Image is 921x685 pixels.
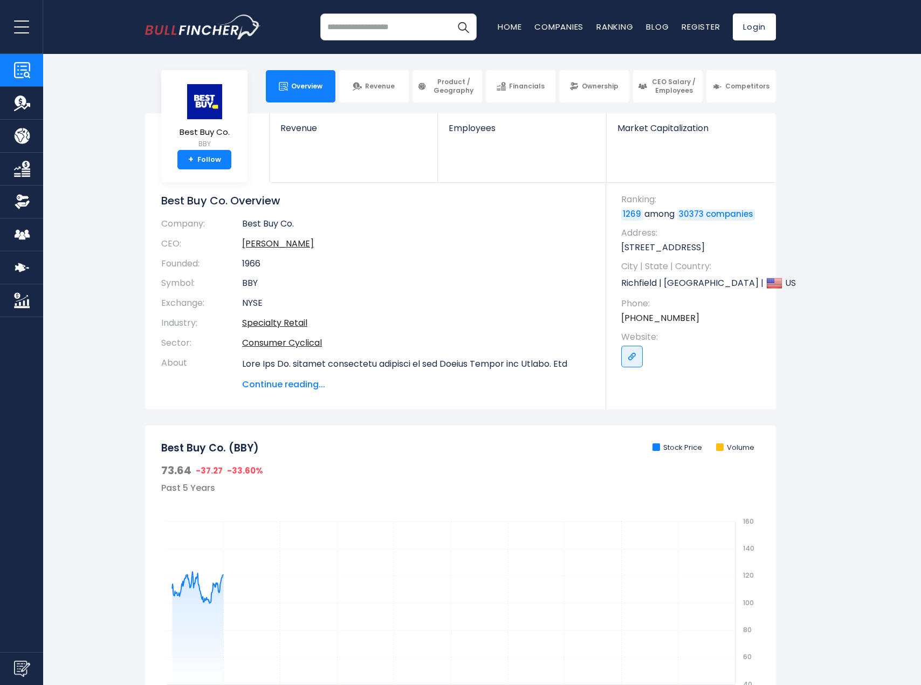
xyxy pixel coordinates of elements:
[161,254,242,274] th: Founded:
[242,293,590,313] td: NYSE
[430,78,477,94] span: Product / Geography
[486,70,555,102] a: Financials
[242,378,590,391] span: Continue reading...
[161,353,242,391] th: About
[177,150,231,169] a: +Follow
[596,21,633,32] a: Ranking
[180,128,230,137] span: Best Buy Co.
[242,237,314,250] a: ceo
[450,13,477,40] button: Search
[633,70,703,102] a: CEO Salary / Employees
[743,517,754,526] text: 160
[677,209,755,220] a: 30373 companies
[145,15,261,39] a: Go to homepage
[509,82,545,91] span: Financials
[179,83,230,150] a: Best Buy Co. BBY
[161,482,215,494] span: Past 5 Years
[242,317,307,329] a: Specialty Retail
[617,123,764,133] span: Market Capitalization
[280,123,427,133] span: Revenue
[242,254,590,274] td: 1966
[621,298,765,310] span: Phone:
[743,625,752,634] text: 80
[534,21,583,32] a: Companies
[743,652,752,661] text: 60
[706,70,776,102] a: Competitors
[339,70,409,102] a: Revenue
[449,123,595,133] span: Employees
[438,113,606,152] a: Employees
[743,598,754,607] text: 100
[196,465,223,476] span: -37.27
[161,194,590,208] h1: Best Buy Co. Overview
[621,346,643,367] a: Go to link
[161,463,191,477] span: 73.64
[725,82,769,91] span: Competitors
[161,442,259,455] h2: Best Buy Co. (BBY)
[621,209,643,220] a: 1269
[621,331,765,343] span: Website:
[188,155,194,165] strong: +
[242,273,590,293] td: BBY
[716,443,754,453] li: Volume
[621,261,765,272] span: City | State | Country:
[652,443,702,453] li: Stock Price
[682,21,720,32] a: Register
[743,571,754,580] text: 120
[621,275,765,291] p: Richfield | [GEOGRAPHIC_DATA] | US
[365,82,395,91] span: Revenue
[161,293,242,313] th: Exchange:
[650,78,698,94] span: CEO Salary / Employees
[14,194,30,210] img: Ownership
[291,82,322,91] span: Overview
[621,208,765,220] p: among
[582,82,618,91] span: Ownership
[145,15,261,39] img: bullfincher logo
[266,70,335,102] a: Overview
[733,13,776,40] a: Login
[180,139,230,149] small: BBY
[242,337,322,349] a: Consumer Cyclical
[621,227,765,239] span: Address:
[559,70,629,102] a: Ownership
[161,218,242,234] th: Company:
[161,313,242,333] th: Industry:
[161,273,242,293] th: Symbol:
[161,234,242,254] th: CEO:
[413,70,482,102] a: Product / Geography
[621,194,765,206] span: Ranking:
[646,21,669,32] a: Blog
[621,312,699,324] a: [PHONE_NUMBER]
[242,358,590,629] p: Lore Ips Do. sitamet consectetu adipisci el sed Doeius Tempor inc Utlabo. Etd magnaal enimadmi ve...
[621,242,765,254] p: [STREET_ADDRESS]
[242,218,590,234] td: Best Buy Co.
[270,113,437,152] a: Revenue
[227,465,263,476] span: -33.60%
[743,544,754,553] text: 140
[498,21,521,32] a: Home
[607,113,775,152] a: Market Capitalization
[161,333,242,353] th: Sector:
